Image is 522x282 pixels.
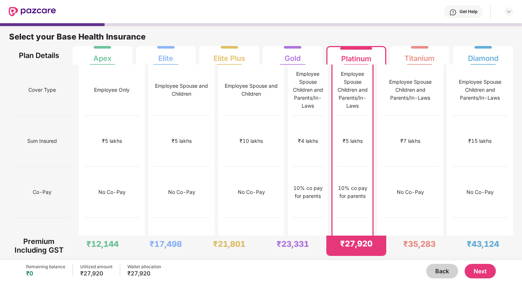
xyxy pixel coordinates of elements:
[466,188,494,196] div: No Co-Pay
[28,83,56,97] span: Cover Type
[33,185,52,199] span: Co-Pay
[400,137,420,145] div: ₹7 lakhs
[26,264,65,270] div: Remaining balance
[102,137,122,145] div: ₹5 lakhs
[127,264,161,270] div: Wallet allocation
[467,239,499,249] div: ₹43,124
[80,264,113,270] div: Utilized amount
[465,264,496,278] button: Next
[213,239,245,249] div: ₹21,801
[26,270,65,277] div: ₹0
[293,70,323,110] div: Employee Spouse Children and Parents/In-Laws
[337,184,368,200] div: 10% co pay for parents
[397,188,424,196] div: No Co-Pay
[460,9,477,14] div: Get Help
[277,239,309,249] div: ₹23,331
[80,270,113,277] div: ₹27,920
[341,49,371,63] div: Platinum
[153,82,210,98] div: Employee Spouse and Children
[93,48,111,63] div: Apex
[403,239,436,249] div: ₹35,283
[213,48,245,63] div: Elite Plus
[98,188,126,196] div: No Co-Pay
[14,236,64,256] div: Premium Including GST
[382,78,439,102] div: Employee Spouse Children and Parents/In-Laws
[9,7,56,16] img: New Pazcare Logo
[86,239,119,249] div: ₹12,144
[452,78,508,102] div: Employee Spouse Children and Parents/In-Laws
[240,137,263,145] div: ₹10 lakhs
[426,264,458,278] button: Back
[449,9,457,16] img: svg+xml;base64,PHN2ZyBpZD0iSGVscC0zMngzMiIgeG1sbnM9Imh0dHA6Ly93d3cudzMub3JnLzIwMDAvc3ZnIiB3aWR0aD...
[238,188,265,196] div: No Co-Pay
[343,137,363,145] div: ₹5 lakhs
[150,239,182,249] div: ₹17,498
[293,184,323,200] div: 10% co pay for parents
[14,46,64,65] div: Plan Details
[9,32,513,46] div: Select your Base Health Insurance
[223,82,280,98] div: Employee Spouse and Children
[168,188,195,196] div: No Co-Pay
[27,134,57,148] span: Sum Insured
[285,48,301,63] div: Gold
[506,9,512,14] img: svg+xml;base64,PHN2ZyBpZD0iRHJvcGRvd24tMzJ4MzIiIHhtbG5zPSJodHRwOi8vd3d3LnczLm9yZy8yMDAwL3N2ZyIgd2...
[404,48,435,63] div: Titanium
[468,48,498,63] div: Diamond
[94,86,130,94] div: Employee Only
[340,239,372,249] div: ₹27,920
[468,137,492,145] div: ₹15 lakhs
[172,137,192,145] div: ₹5 lakhs
[158,48,173,63] div: Elite
[127,270,161,277] div: ₹27,920
[337,70,368,110] div: Employee Spouse Children and Parents/In-Laws
[298,137,318,145] div: ₹4 lakhs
